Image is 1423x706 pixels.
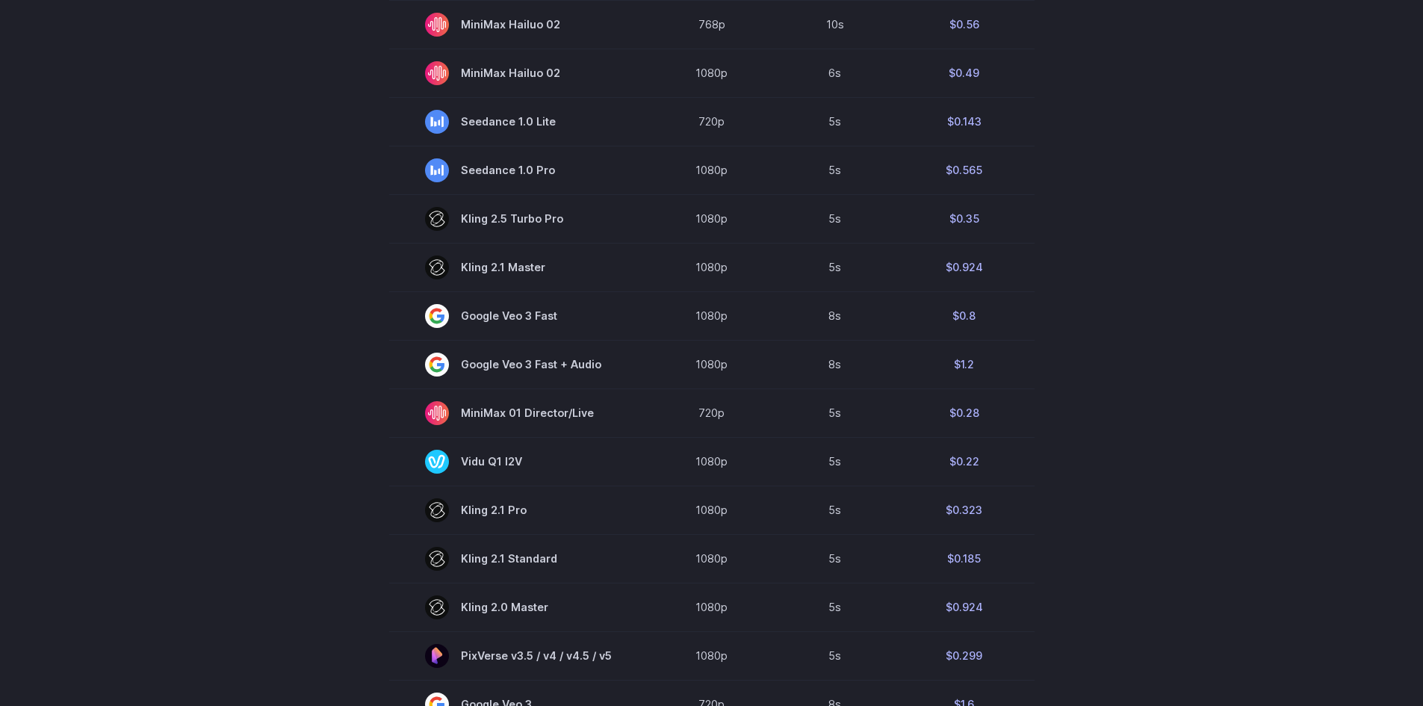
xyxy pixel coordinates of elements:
td: $0.185 [894,534,1035,583]
td: 720p [648,388,776,437]
td: $0.323 [894,486,1035,534]
td: 1080p [648,583,776,631]
td: $0.22 [894,437,1035,486]
td: $0.35 [894,194,1035,243]
td: 5s [776,534,894,583]
td: 5s [776,243,894,291]
td: 6s [776,49,894,97]
td: 1080p [648,340,776,388]
td: $0.299 [894,631,1035,680]
td: 5s [776,388,894,437]
span: Vidu Q1 I2V [425,450,612,474]
td: 5s [776,194,894,243]
td: 1080p [648,49,776,97]
td: 5s [776,486,894,534]
td: $0.8 [894,291,1035,340]
span: Seedance 1.0 Pro [425,158,612,182]
td: $0.28 [894,388,1035,437]
td: 1080p [648,194,776,243]
td: 1080p [648,291,776,340]
span: MiniMax Hailuo 02 [425,61,612,85]
td: 5s [776,146,894,194]
span: Kling 2.1 Pro [425,498,612,522]
td: 1080p [648,437,776,486]
span: Google Veo 3 Fast [425,304,612,328]
span: Kling 2.0 Master [425,595,612,619]
span: Kling 2.1 Master [425,256,612,279]
td: 720p [648,97,776,146]
td: $0.924 [894,243,1035,291]
td: 5s [776,437,894,486]
td: 8s [776,340,894,388]
td: 5s [776,583,894,631]
span: Kling 2.1 Standard [425,547,612,571]
td: $1.2 [894,340,1035,388]
span: Kling 2.5 Turbo Pro [425,207,612,231]
td: $0.924 [894,583,1035,631]
span: PixVerse v3.5 / v4 / v4.5 / v5 [425,644,612,668]
td: 1080p [648,631,776,680]
td: 8s [776,291,894,340]
td: $0.565 [894,146,1035,194]
span: MiniMax 01 Director/Live [425,401,612,425]
span: MiniMax Hailuo 02 [425,13,612,37]
td: 1080p [648,534,776,583]
span: Seedance 1.0 Lite [425,110,612,134]
td: 1080p [648,146,776,194]
td: $0.49 [894,49,1035,97]
td: 5s [776,631,894,680]
td: 1080p [648,243,776,291]
td: $0.143 [894,97,1035,146]
span: Google Veo 3 Fast + Audio [425,353,612,377]
td: 5s [776,97,894,146]
td: 1080p [648,486,776,534]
